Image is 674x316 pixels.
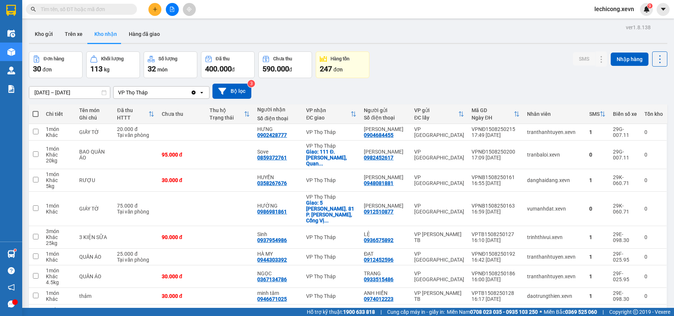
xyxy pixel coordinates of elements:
button: Kho nhận [88,25,123,43]
span: đơn [333,67,343,73]
div: BAO QUẦN ÁO [79,149,110,161]
div: 25.000 đ [117,251,154,257]
div: VP Thọ Tháp [306,129,356,135]
div: 0358267676 [257,180,287,186]
div: Khác [46,152,72,158]
button: Trên xe [59,25,88,43]
div: Khác [46,257,72,263]
th: Toggle SortBy [586,104,609,124]
div: 0912452596 [364,257,393,263]
div: RƯỢU [79,177,110,183]
button: Số lượng32món [144,51,197,78]
div: minh tâm [257,290,299,296]
span: ⚪️ [540,310,542,313]
div: danghaidang.xevn [527,177,582,183]
strong: 1900 633 818 [343,309,375,315]
div: tranthanhtuyen.xevn [527,254,582,260]
button: Hàng đã giao [123,25,166,43]
div: 0944303392 [257,257,287,263]
button: Bộ lọc [212,84,251,99]
div: Biển số xe [613,111,637,117]
div: Trạng thái [209,115,244,121]
div: 1 món [46,290,72,296]
span: Cung cấp máy in - giấy in: [387,308,445,316]
span: đơn [43,67,52,73]
div: ver 1.8.138 [626,23,651,31]
button: plus [148,3,161,16]
div: 17:09 [DATE] [472,155,520,161]
sup: 1 [14,249,16,251]
span: món [157,67,168,73]
div: QUẦN ÁO [79,273,110,279]
span: caret-down [660,6,667,13]
div: 1 [589,254,606,260]
strong: 0369 525 060 [565,309,597,315]
div: 0904684455 [364,132,393,138]
div: Sove [257,149,299,155]
div: Số điện thoại [257,115,299,121]
div: VPTB1508250127 [472,231,520,237]
div: 0986981861 [257,209,287,215]
div: 16:59 [DATE] [472,209,520,215]
div: Số điện thoại [364,115,407,121]
div: VP gửi [414,107,458,113]
span: 590.000 [262,64,289,73]
div: vumanhdat.xevn [527,206,582,212]
div: 29G-007.11 [613,126,637,138]
div: Nhân viên [527,111,582,117]
div: 16:55 [DATE] [472,180,520,186]
div: 30.000 đ [162,273,202,279]
span: file-add [170,7,175,12]
div: 29K-060.71 [613,203,637,215]
button: Khối lượng113kg [86,51,140,78]
div: Mã GD [472,107,514,113]
div: Người nhận [257,107,299,112]
div: 20.000 đ [117,126,154,132]
span: plus [152,7,158,12]
input: Select a date range. [29,87,110,98]
div: 0 [589,152,606,158]
div: 1 [589,177,606,183]
div: HUYỀN [257,174,299,180]
div: 0 [644,206,663,212]
div: GIẤY TỜ [79,129,110,135]
div: thảm [79,293,110,299]
span: ... [324,218,329,223]
div: 16:42 [DATE] [472,257,520,263]
div: 0974012223 [364,296,393,302]
div: VP [GEOGRAPHIC_DATA] [414,174,464,186]
div: 30.000 đ [162,177,202,183]
div: 29K-060.71 [613,174,637,186]
span: 247 [320,64,332,73]
div: 1 [589,129,606,135]
div: 75.000 đ [117,203,154,209]
div: TRẦN THỊ THỦY [364,149,407,155]
span: đ [289,67,292,73]
div: 0 [644,293,663,299]
button: file-add [166,3,179,16]
div: VPTB1508250128 [472,290,520,296]
div: VP Thọ Tháp [306,254,356,260]
div: VPNĐ1508250192 [472,251,520,257]
div: LỆ [364,231,407,237]
div: Khác [46,296,72,302]
div: VP Thọ Tháp [306,234,356,240]
span: Miền Bắc [544,308,597,316]
div: 0933515486 [364,276,393,282]
div: TỐNG ĐỨC TOÀN [364,203,407,209]
sup: 9 [647,3,653,9]
div: 95.000 đ [162,152,202,158]
div: GIÁY TỜ [79,206,110,212]
div: VP [PERSON_NAME] TB [414,290,464,302]
div: 17:49 [DATE] [472,132,520,138]
div: VP Thọ Tháp [306,293,356,299]
div: 1 món [46,126,72,132]
div: 0 [644,152,663,158]
div: Thu hộ [209,107,244,113]
div: 29F-025.95 [613,270,637,282]
div: VPNĐ1508250215 [472,126,520,132]
span: notification [8,284,15,291]
div: 0 [644,177,663,183]
button: Nhập hàng [611,53,648,66]
div: 0 [589,206,606,212]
